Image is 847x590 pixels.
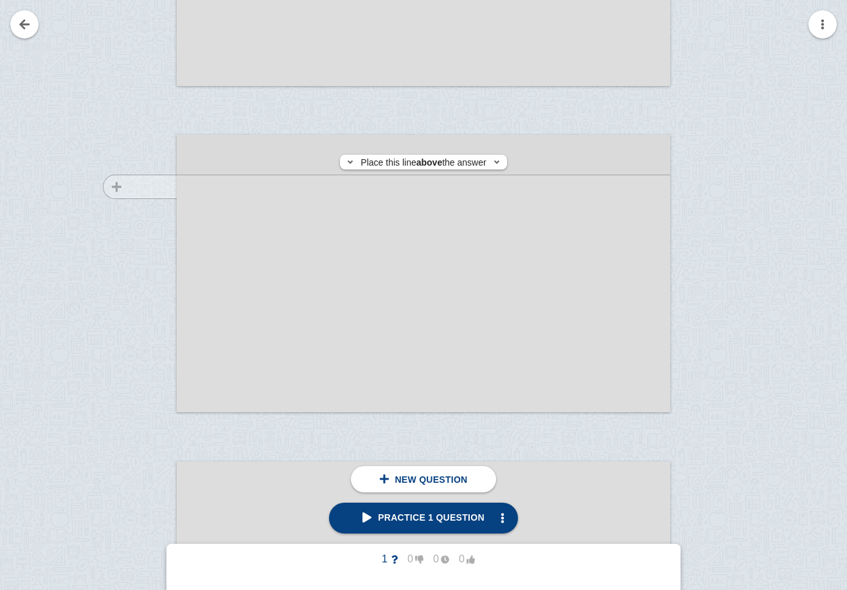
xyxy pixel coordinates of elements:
span: 0 [423,553,449,565]
a: Go back to your notes [10,10,39,39]
span: 1 [372,553,398,565]
span: Practice 1 question [362,512,485,523]
span: 0 [398,553,423,565]
div: Place this line the answer [340,155,506,169]
button: 1000 [362,549,485,569]
span: 0 [449,553,475,565]
a: Practice 1 question [329,503,518,534]
strong: above [416,157,442,168]
span: New question [395,474,467,485]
